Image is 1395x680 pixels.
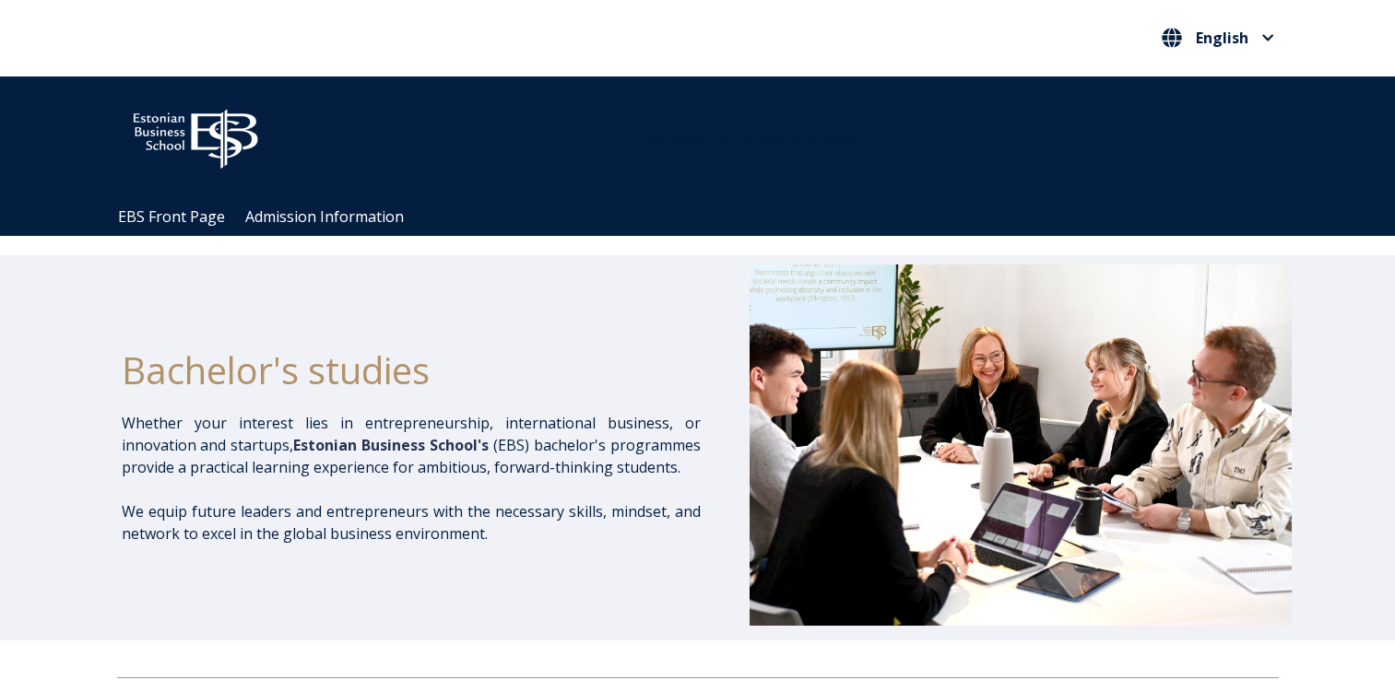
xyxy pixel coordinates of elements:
div: Navigation Menu [108,198,1306,236]
p: Whether your interest lies in entrepreneurship, international business, or innovation and startup... [122,412,701,478]
h1: Bachelor's studies [122,347,701,393]
a: Admission Information [245,206,404,227]
img: ebs_logo2016_white [117,95,274,174]
a: EBS Front Page [118,206,225,227]
span: English [1196,30,1248,45]
nav: Select your language [1157,23,1279,53]
p: We equip future leaders and entrepreneurs with the necessary skills, mindset, and network to exce... [122,500,701,545]
span: Estonian Business School's [293,435,489,455]
button: English [1157,23,1279,53]
img: Bachelor's at EBS [750,264,1292,626]
span: Community for Growth and Resp [629,127,856,147]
